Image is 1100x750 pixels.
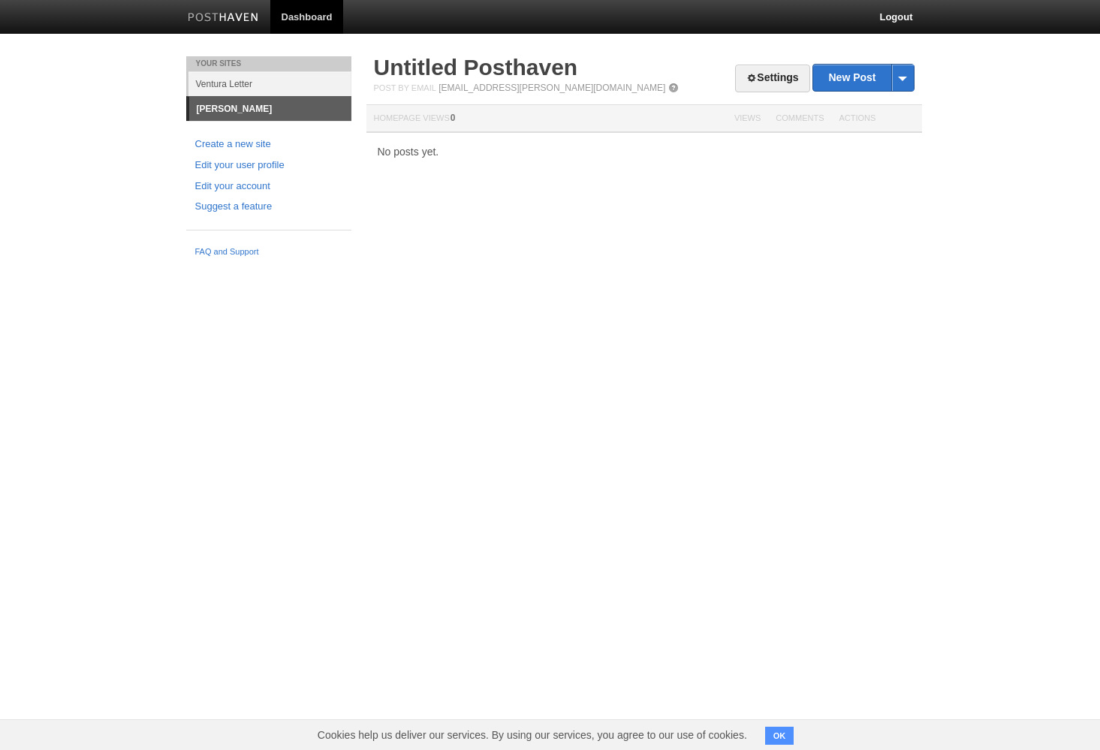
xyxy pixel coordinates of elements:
a: [PERSON_NAME] [189,97,351,121]
a: [EMAIL_ADDRESS][PERSON_NAME][DOMAIN_NAME] [438,83,665,93]
a: Settings [735,65,809,92]
a: Edit your account [195,179,342,194]
a: Suggest a feature [195,199,342,215]
span: Cookies help us deliver our services. By using our services, you agree to our use of cookies. [303,720,762,750]
a: FAQ and Support [195,245,342,259]
span: Post by Email [374,83,436,92]
a: New Post [813,65,913,91]
a: Ventura Letter [188,71,351,96]
a: Untitled Posthaven [374,55,578,80]
th: Homepage Views [366,105,727,133]
th: Actions [832,105,922,133]
div: No posts yet. [366,146,922,157]
th: Comments [768,105,831,133]
img: Posthaven-bar [188,13,259,24]
li: Your Sites [186,56,351,71]
a: Edit your user profile [195,158,342,173]
a: Create a new site [195,137,342,152]
span: 0 [451,113,456,123]
button: OK [765,727,794,745]
th: Views [727,105,768,133]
